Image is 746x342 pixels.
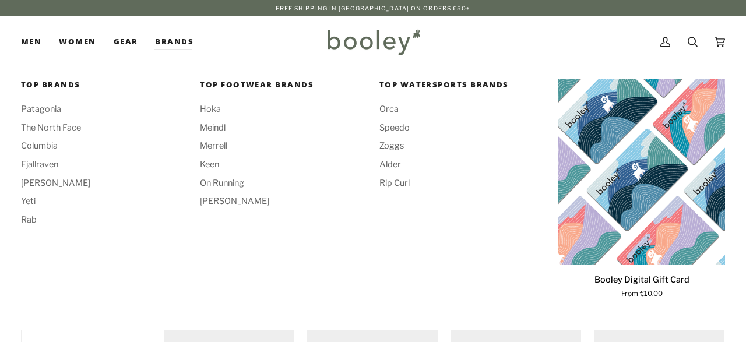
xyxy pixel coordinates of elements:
[114,36,138,48] span: Gear
[21,122,188,135] a: The North Face
[21,214,188,227] a: Rab
[322,25,424,59] img: Booley
[200,177,367,190] a: On Running
[146,16,202,68] a: Brands
[379,79,546,91] span: Top Watersports Brands
[21,103,188,116] a: Patagonia
[200,195,367,208] a: [PERSON_NAME]
[21,195,188,208] a: Yeti
[379,140,546,153] a: Zoggs
[200,79,367,97] a: Top Footwear Brands
[379,177,546,190] a: Rip Curl
[21,177,188,190] a: [PERSON_NAME]
[200,158,367,171] a: Keen
[558,79,725,299] product-grid-item: Booley Digital Gift Card
[558,79,725,265] product-grid-item-variant: €10.00
[200,122,367,135] a: Meindl
[200,103,367,116] a: Hoka
[21,140,188,153] a: Columbia
[21,79,188,97] a: Top Brands
[200,79,367,91] span: Top Footwear Brands
[379,122,546,135] a: Speedo
[594,274,689,287] p: Booley Digital Gift Card
[558,79,725,265] a: Booley Digital Gift Card
[379,79,546,97] a: Top Watersports Brands
[105,16,147,68] a: Gear
[379,158,546,171] a: Alder
[276,3,471,13] p: Free Shipping in [GEOGRAPHIC_DATA] on Orders €50+
[621,289,663,299] span: From €10.00
[21,79,188,91] span: Top Brands
[146,16,202,68] div: Brands Top Brands Patagonia The North Face Columbia Fjallraven [PERSON_NAME] Yeti Rab Top Footwea...
[21,16,50,68] a: Men
[50,16,104,68] a: Women
[200,140,367,153] a: Merrell
[59,36,96,48] span: Women
[379,103,546,116] a: Orca
[558,269,725,300] a: Booley Digital Gift Card
[21,36,41,48] span: Men
[21,158,188,171] a: Fjallraven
